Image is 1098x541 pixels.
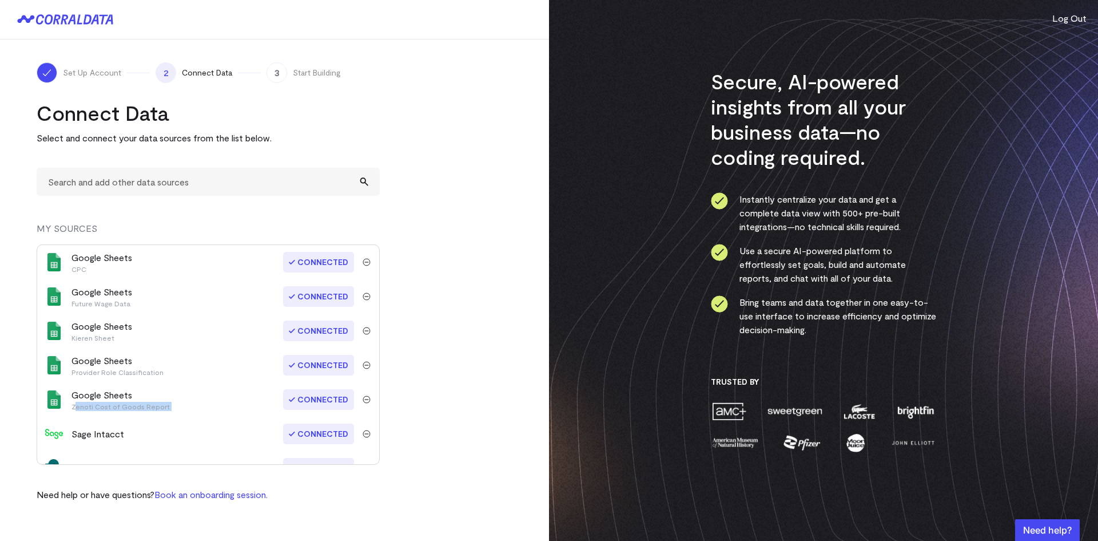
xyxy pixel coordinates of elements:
li: Instantly centralize your data and get a complete data view with 500+ pre-built integrations—no t... [711,192,937,234]
img: moon-juice-c312e729.png [844,433,867,453]
img: trash-40e54a27.svg [363,396,371,404]
img: ico-check-white-5ff98cb1.svg [41,67,53,78]
span: Connect Data [182,67,232,78]
li: Bring teams and data together in one easy-to-use interface to increase efficiency and optimize de... [711,295,937,337]
p: Need help or have questions? [37,488,268,501]
img: trash-40e54a27.svg [363,361,371,369]
span: Connected [283,389,354,410]
h2: Connect Data [37,100,380,125]
input: Search and add other data sources [37,168,380,196]
div: Google Sheets [71,388,170,411]
p: Select and connect your data sources from the list below. [37,131,380,145]
a: Book an onboarding session. [154,489,268,500]
div: MY SOURCES [37,222,380,244]
img: lacoste-7a6b0538.png [842,401,876,421]
p: Kieren Sheet [71,333,132,342]
div: Google Sheets [71,354,164,377]
img: google_sheets-5a4bad8e.svg [45,356,63,374]
div: SharePoint [71,461,116,475]
li: Use a secure AI-powered platform to effortlessly set goals, build and automate reports, and chat ... [711,244,937,285]
h3: Secure, AI-powered insights from all your business data—no coding required. [711,69,937,169]
span: Connected [283,424,354,444]
img: trash-40e54a27.svg [363,293,371,301]
span: Connected [283,252,354,273]
img: share_point-5b472252.svg [45,459,63,477]
div: Sage Intacct [71,427,124,441]
img: google_sheets-5a4bad8e.svg [45,390,63,409]
span: Connected [283,458,354,479]
img: pfizer-e137f5fc.png [782,433,822,453]
img: sage_intacct-9210f79a.svg [45,425,63,443]
img: trash-40e54a27.svg [363,430,371,438]
img: sweetgreen-1d1fb32c.png [766,401,823,421]
div: Google Sheets [71,285,132,308]
span: Start Building [293,67,341,78]
p: Future Wage Data [71,299,132,308]
p: Provider Role Classification [71,368,164,377]
h3: Trusted By [711,377,937,387]
img: amc-0b11a8f1.png [711,401,747,421]
img: amnh-5afada46.png [711,433,760,453]
img: brightfin-a251e171.png [895,401,936,421]
div: Google Sheets [71,319,132,342]
img: john-elliott-25751c40.png [890,433,936,453]
img: ico-check-circle-4b19435c.svg [711,192,728,210]
img: trash-40e54a27.svg [363,327,371,335]
div: Google Sheets [71,251,132,274]
img: trash-40e54a27.svg [363,258,371,266]
span: Set Up Account [63,67,121,78]
img: google_sheets-5a4bad8e.svg [45,253,63,271]
span: 2 [156,62,176,83]
img: ico-check-circle-4b19435c.svg [711,295,728,313]
img: google_sheets-5a4bad8e.svg [45,287,63,306]
span: Connected [283,355,354,376]
span: Connected [283,321,354,341]
img: google_sheets-5a4bad8e.svg [45,322,63,340]
button: Log Out [1052,11,1087,25]
span: 3 [266,62,287,83]
span: Connected [283,286,354,307]
p: CPC [71,264,132,274]
img: ico-check-circle-4b19435c.svg [711,244,728,261]
p: Zenoti Cost of Goods Report [71,402,170,411]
